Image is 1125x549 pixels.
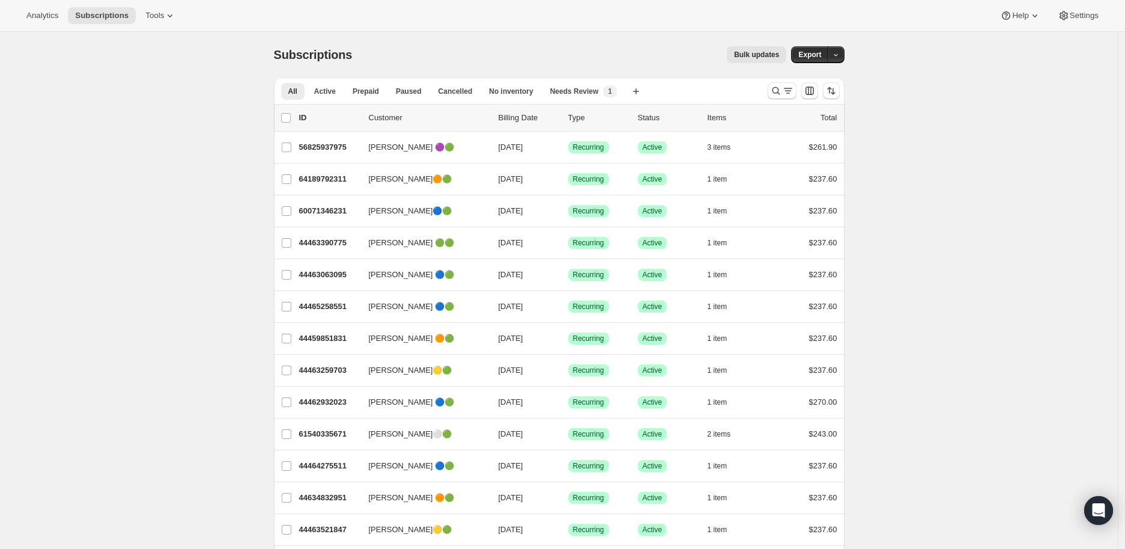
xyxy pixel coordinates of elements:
[809,206,837,215] span: $237.60
[299,521,837,538] div: 44463521847[PERSON_NAME]🟡🟢[DATE]SuccessRecurringSuccessActive1 item$237.60
[314,87,336,96] span: Active
[362,170,482,189] button: [PERSON_NAME]🟠🟢
[499,302,523,311] span: [DATE]
[550,87,599,96] span: Needs Review
[299,333,359,345] p: 44459851831
[708,270,727,280] span: 1 item
[573,174,604,184] span: Recurring
[369,141,455,153] span: [PERSON_NAME] 🟣🟢
[708,206,727,216] span: 1 item
[643,334,663,343] span: Active
[708,112,768,124] div: Items
[791,46,828,63] button: Export
[727,46,786,63] button: Bulk updates
[299,235,837,251] div: 44463390775[PERSON_NAME] 🟢🟢[DATE]SuccessRecurringSuccessActive1 item$237.60
[708,238,727,248] span: 1 item
[438,87,473,96] span: Cancelled
[362,265,482,284] button: [PERSON_NAME] 🔵🟢
[573,397,604,407] span: Recurring
[573,270,604,280] span: Recurring
[299,139,837,156] div: 56825937975[PERSON_NAME] 🟣🟢[DATE]SuccessRecurringSuccessActive3 items$261.90
[362,393,482,412] button: [PERSON_NAME] 🔵🟢
[801,82,818,99] button: Customize table column order and visibility
[75,11,129,20] span: Subscriptions
[369,269,455,281] span: [PERSON_NAME] 🔵🟢
[809,493,837,502] span: $237.60
[68,7,136,24] button: Subscriptions
[708,458,741,474] button: 1 item
[299,112,359,124] p: ID
[362,520,482,539] button: [PERSON_NAME]🟡🟢
[708,521,741,538] button: 1 item
[288,87,297,96] span: All
[362,138,482,157] button: [PERSON_NAME] 🟣🟢
[1070,11,1099,20] span: Settings
[809,143,837,152] span: $261.90
[643,174,663,184] span: Active
[499,206,523,215] span: [DATE]
[708,489,741,506] button: 1 item
[353,87,379,96] span: Prepaid
[362,425,482,444] button: [PERSON_NAME]⚪🟢
[638,112,698,124] p: Status
[299,173,359,185] p: 64189792311
[369,396,455,408] span: [PERSON_NAME] 🔵🟢
[499,525,523,534] span: [DATE]
[708,397,727,407] span: 1 item
[369,492,455,504] span: [PERSON_NAME] 🟠🟢
[299,524,359,536] p: 44463521847
[299,266,837,283] div: 44463063095[PERSON_NAME] 🔵🟢[DATE]SuccessRecurringSuccessActive1 item$237.60
[708,461,727,471] span: 1 item
[362,361,482,380] button: [PERSON_NAME]🟡🟢
[809,174,837,183] span: $237.60
[626,83,646,100] button: Create new view
[643,206,663,216] span: Active
[299,489,837,506] div: 44634832951[PERSON_NAME] 🟠🟢[DATE]SuccessRecurringSuccessActive1 item$237.60
[499,143,523,152] span: [DATE]
[823,82,840,99] button: Sort the results
[708,235,741,251] button: 1 item
[362,329,482,348] button: [PERSON_NAME] 🟠🟢
[798,50,821,60] span: Export
[369,428,452,440] span: [PERSON_NAME]⚪🟢
[708,394,741,411] button: 1 item
[708,330,741,347] button: 1 item
[299,364,359,376] p: 44463259703
[362,233,482,253] button: [PERSON_NAME] 🟢🟢
[274,48,353,61] span: Subscriptions
[708,302,727,311] span: 1 item
[708,426,744,443] button: 2 items
[993,7,1048,24] button: Help
[369,205,452,217] span: [PERSON_NAME]🔵🟢
[809,302,837,311] span: $237.60
[362,297,482,316] button: [PERSON_NAME] 🔵🟢
[643,429,663,439] span: Active
[573,143,604,152] span: Recurring
[809,525,837,534] span: $237.60
[1051,7,1106,24] button: Settings
[499,112,559,124] p: Billing Date
[708,366,727,375] span: 1 item
[299,458,837,474] div: 44464275511[PERSON_NAME] 🔵🟢[DATE]SuccessRecurringSuccessActive1 item$237.60
[299,330,837,347] div: 44459851831[PERSON_NAME] 🟠🟢[DATE]SuccessRecurringSuccessActive1 item$237.60
[299,269,359,281] p: 44463063095
[299,460,359,472] p: 44464275511
[299,396,359,408] p: 44462932023
[643,525,663,535] span: Active
[608,87,612,96] span: 1
[26,11,58,20] span: Analytics
[138,7,183,24] button: Tools
[708,334,727,343] span: 1 item
[499,238,523,247] span: [DATE]
[643,461,663,471] span: Active
[573,206,604,216] span: Recurring
[573,238,604,248] span: Recurring
[362,201,482,221] button: [PERSON_NAME]🔵🟢
[708,525,727,535] span: 1 item
[369,301,455,313] span: [PERSON_NAME] 🔵🟢
[568,112,628,124] div: Type
[809,397,837,406] span: $270.00
[369,524,452,536] span: [PERSON_NAME]🟡🟢
[708,139,744,156] button: 3 items
[643,238,663,248] span: Active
